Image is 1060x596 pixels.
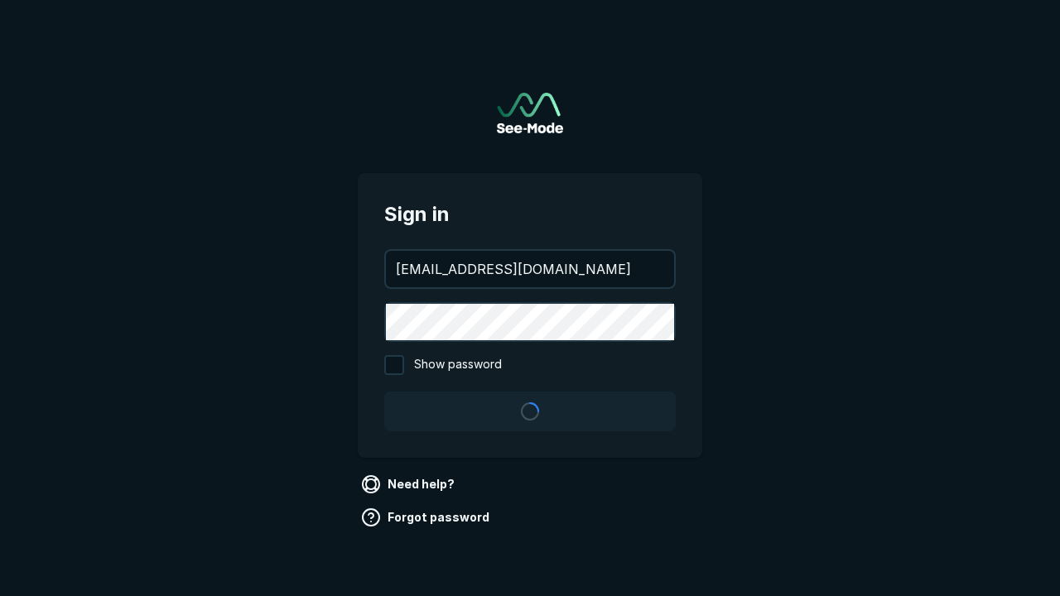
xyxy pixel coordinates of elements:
a: Need help? [358,471,461,497]
a: Forgot password [358,504,496,531]
span: Sign in [384,199,676,229]
span: Show password [414,355,502,375]
input: your@email.com [386,251,674,287]
a: Go to sign in [497,93,563,133]
img: See-Mode Logo [497,93,563,133]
